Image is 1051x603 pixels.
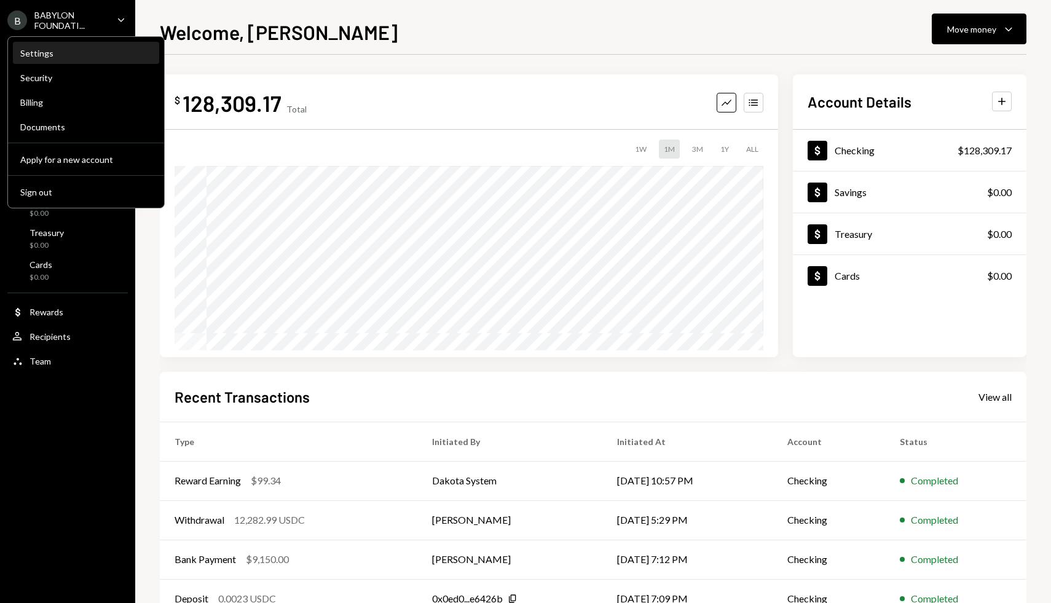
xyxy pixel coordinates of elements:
div: Rewards [30,307,63,317]
div: Completed [911,513,958,527]
a: Settings [13,42,159,64]
div: Cards [30,259,52,270]
a: Checking$128,309.17 [793,130,1026,171]
td: [PERSON_NAME] [417,500,602,540]
a: Rewards [7,301,128,323]
th: Account [773,422,884,461]
h2: Recent Transactions [175,387,310,407]
div: Treasury [30,227,64,238]
div: B [7,10,27,30]
div: 1W [630,140,651,159]
a: Team [7,350,128,372]
th: Initiated At [602,422,773,461]
div: $0.00 [30,272,52,283]
td: Checking [773,540,884,579]
div: $ [175,94,180,106]
div: 128,309.17 [183,89,281,117]
a: Treasury$0.00 [793,213,1026,254]
a: Treasury$0.00 [7,224,128,253]
a: Cards$0.00 [7,256,128,285]
div: ALL [741,140,763,159]
div: Move money [947,23,996,36]
div: Cards [835,270,860,282]
th: Initiated By [417,422,602,461]
a: Billing [13,91,159,113]
th: Status [885,422,1026,461]
div: BABYLON FOUNDATI... [34,10,107,31]
div: Bank Payment [175,552,236,567]
button: Sign out [13,181,159,203]
div: Team [30,356,51,366]
div: $0.00 [987,185,1012,200]
a: Recipients [7,325,128,347]
div: Completed [911,552,958,567]
div: $9,150.00 [246,552,289,567]
a: Security [13,66,159,89]
div: Checking [835,144,875,156]
div: Completed [911,473,958,488]
div: $128,309.17 [958,143,1012,158]
div: View all [978,391,1012,403]
div: $0.00 [987,269,1012,283]
td: [DATE] 7:12 PM [602,540,773,579]
div: Treasury [835,228,872,240]
h1: Welcome, [PERSON_NAME] [160,20,398,44]
button: Apply for a new account [13,149,159,171]
div: Recipients [30,331,71,342]
td: [DATE] 5:29 PM [602,500,773,540]
div: 12,282.99 USDC [234,513,305,527]
div: Security [20,73,152,83]
a: Savings$0.00 [793,171,1026,213]
h2: Account Details [808,92,911,112]
div: Withdrawal [175,513,224,527]
td: [DATE] 10:57 PM [602,461,773,500]
div: Reward Earning [175,473,241,488]
div: 1Y [715,140,734,159]
div: Billing [20,97,152,108]
td: Checking [773,500,884,540]
div: $0.00 [987,227,1012,242]
a: Cards$0.00 [793,255,1026,296]
div: 1M [659,140,680,159]
div: $0.00 [30,208,59,219]
div: Sign out [20,187,152,197]
div: Total [286,104,307,114]
td: [PERSON_NAME] [417,540,602,579]
div: Apply for a new account [20,154,152,165]
th: Type [160,422,417,461]
td: Checking [773,461,884,500]
div: $99.34 [251,473,281,488]
button: Move money [932,14,1026,44]
div: $0.00 [30,240,64,251]
div: Documents [20,122,152,132]
div: Settings [20,48,152,58]
a: Documents [13,116,159,138]
a: View all [978,390,1012,403]
td: Dakota System [417,461,602,500]
div: Savings [835,186,867,198]
div: 3M [687,140,708,159]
